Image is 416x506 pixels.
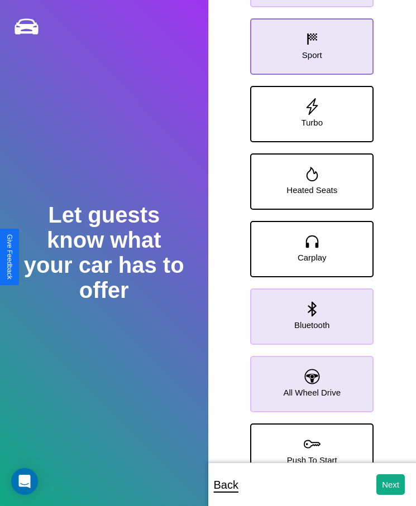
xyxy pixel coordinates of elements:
div: Give Feedback [6,234,13,279]
div: Open Intercom Messenger [11,468,38,495]
p: Bluetooth [294,317,329,332]
p: Turbo [301,115,323,130]
h2: Let guests know what your car has to offer [21,203,187,303]
p: All Wheel Drive [283,385,341,400]
p: Push To Start [287,452,337,468]
p: Sport [302,47,322,62]
p: Heated Seats [286,182,337,197]
p: Carplay [298,250,327,265]
p: Back [214,475,238,495]
button: Next [376,474,405,495]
